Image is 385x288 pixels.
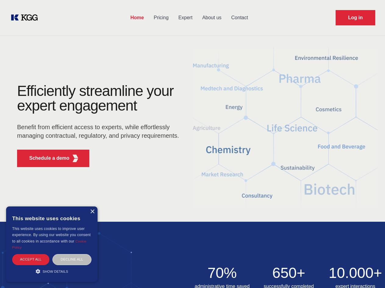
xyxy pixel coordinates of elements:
a: KOL Knowledge Platform: Talk to Key External Experts (KEE) [10,13,43,23]
div: Close [90,210,94,214]
h2: 650+ [259,266,319,280]
h1: Efficiently streamline your expert engagement [17,84,183,113]
img: KGG Fifth Element RED [72,155,79,162]
a: Home [126,10,149,26]
a: Cookie Policy [12,239,87,249]
a: Request Demo [336,10,375,25]
span: Show details [43,270,68,273]
button: Schedule a demoKGG Fifth Element RED [17,150,89,167]
img: KGG Fifth Element RED [193,40,378,216]
h2: 70% [193,266,252,280]
div: Show details [12,268,91,274]
a: About us [197,10,226,26]
a: Contact [226,10,253,26]
div: This website uses cookies [12,211,91,226]
p: Schedule a demo [29,155,70,162]
div: Accept all [12,254,49,265]
a: Expert [173,10,197,26]
a: Pricing [149,10,173,26]
span: This website uses cookies to improve user experience. By using our website you consent to all coo... [12,227,91,243]
p: Benefit from efficient access to experts, while effortlessly managing contractual, regulatory, an... [17,123,183,140]
div: Decline all [52,254,91,265]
